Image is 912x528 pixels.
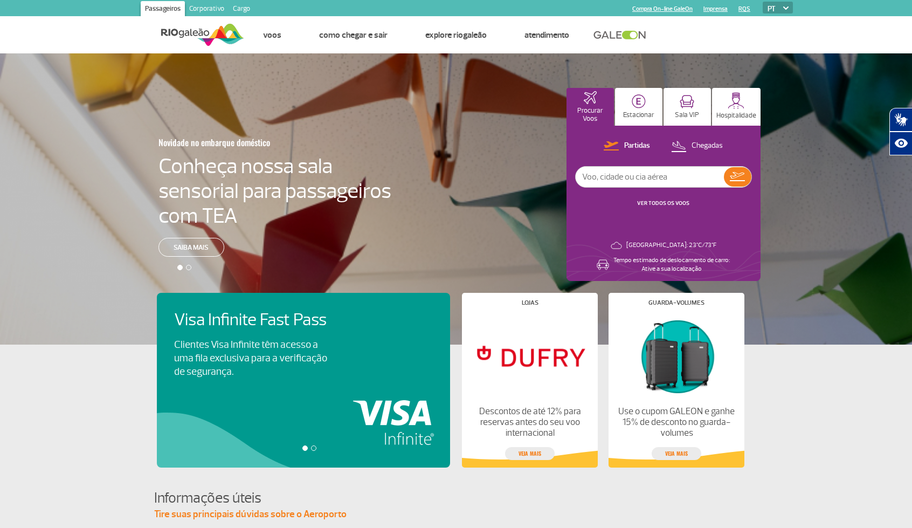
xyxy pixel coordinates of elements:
h3: Novidade no embarque doméstico [158,131,338,154]
img: carParkingHome.svg [632,94,646,108]
div: Plugin de acessibilidade da Hand Talk. [889,108,912,155]
a: veja mais [505,447,555,460]
button: Abrir recursos assistivos. [889,132,912,155]
img: Guarda-volumes [618,314,735,397]
button: Abrir tradutor de língua de sinais. [889,108,912,132]
input: Voo, cidade ou cia aérea [576,167,724,187]
h4: Conheça nossa sala sensorial para passageiros com TEA [158,154,391,228]
a: Imprensa [703,5,728,12]
a: Compra On-line GaleOn [632,5,693,12]
button: Partidas [600,139,653,153]
p: Use o cupom GALEON e ganhe 15% de desconto no guarda-volumes [618,406,735,438]
button: VER TODOS OS VOOS [634,199,693,208]
p: Clientes Visa Infinite têm acesso a uma fila exclusiva para a verificação de segurança. [174,338,327,379]
button: Procurar Voos [566,88,614,126]
p: Tire suas principais dúvidas sobre o Aeroporto [154,508,758,521]
img: Lojas [471,314,589,397]
button: Estacionar [615,88,662,126]
p: [GEOGRAPHIC_DATA]: 23°C/73°F [626,241,716,250]
p: Tempo estimado de deslocamento de carro: Ative a sua localização [613,256,730,273]
a: Visa Infinite Fast PassClientes Visa Infinite têm acesso a uma fila exclusiva para a verificação ... [174,310,433,379]
a: Voos [263,30,281,40]
p: Hospitalidade [716,112,756,120]
img: hospitality.svg [728,92,744,109]
h4: Guarda-volumes [648,300,704,306]
a: Corporativo [185,1,229,18]
a: Saiba mais [158,238,224,257]
img: airplaneHomeActive.svg [584,91,597,104]
a: Explore RIOgaleão [425,30,487,40]
img: vipRoom.svg [680,95,694,108]
p: Sala VIP [675,111,699,119]
p: Estacionar [623,111,654,119]
a: veja mais [652,447,701,460]
a: Como chegar e sair [319,30,388,40]
h4: Lojas [522,300,538,306]
p: Descontos de até 12% para reservas antes do seu voo internacional [471,406,589,438]
button: Chegadas [668,139,726,153]
a: Passageiros [141,1,185,18]
a: VER TODOS OS VOOS [637,200,689,207]
h4: Visa Infinite Fast Pass [174,310,346,330]
p: Procurar Voos [572,107,609,123]
button: Sala VIP [664,88,711,126]
a: RQS [738,5,750,12]
p: Chegadas [692,141,723,151]
a: Cargo [229,1,254,18]
a: Atendimento [524,30,569,40]
h4: Informações úteis [154,488,758,508]
button: Hospitalidade [712,88,761,126]
p: Partidas [624,141,650,151]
